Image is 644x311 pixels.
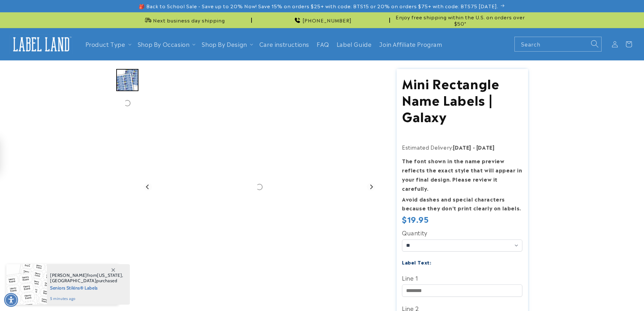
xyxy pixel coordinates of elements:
div: Announcement [254,12,390,28]
a: Label Guide [333,37,376,52]
a: Label Land [7,32,75,56]
strong: Avoid dashes and special characters because they don’t print clearly on labels. [402,195,521,212]
strong: [DATE] [476,143,495,151]
a: Product Type [86,40,125,48]
span: [PHONE_NUMBER] [303,17,352,23]
span: [PERSON_NAME] [50,272,87,278]
div: Accessibility Menu [4,293,18,307]
button: Go to last slide [143,183,152,191]
button: Next slide [367,183,375,191]
span: Shop By Occasion [138,40,190,48]
span: 🎒 Back to School Sale - Save up to 20% Now! Save 15% on orders $25+ with code: BTS15 or 20% on or... [139,3,498,9]
button: Search [588,37,602,51]
h1: Mini Rectangle Name Labels | Galaxy [402,75,522,124]
span: Enjoy free shipping within the U.S. on orders over $50* [392,14,528,26]
strong: - [473,143,475,151]
span: Care instructions [259,40,309,48]
p: Estimated Delivery: [402,143,522,152]
span: $19.95 [402,214,429,224]
strong: The font shown in the name preview reflects the exact style that will appear in your final design... [402,157,522,192]
img: Label Land [10,34,73,54]
div: Go to slide 1 [116,69,138,91]
div: Announcement [116,12,252,28]
a: Shop By Design [202,40,247,48]
a: Care instructions [256,37,313,52]
label: Label Text: [402,258,431,266]
a: FAQ [313,37,333,52]
img: Mini Rectangle Name Labels | Galaxy - Label Land [116,69,138,91]
span: Next business day shipping [153,17,225,23]
a: Join Affiliate Program [375,37,446,52]
span: Join Affiliate Program [379,40,442,48]
span: FAQ [317,40,329,48]
label: Line 1 [402,273,522,283]
summary: Shop By Design [198,37,255,52]
label: Quantity [402,227,522,238]
div: Announcement [392,12,528,28]
strong: [DATE] [453,143,471,151]
span: [GEOGRAPHIC_DATA] [50,278,96,283]
summary: Product Type [82,37,134,52]
span: [US_STATE] [97,272,122,278]
span: Label Guide [337,40,372,48]
span: from , purchased [50,273,123,283]
div: Go to slide 2 [116,92,138,114]
summary: Shop By Occasion [134,37,198,52]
